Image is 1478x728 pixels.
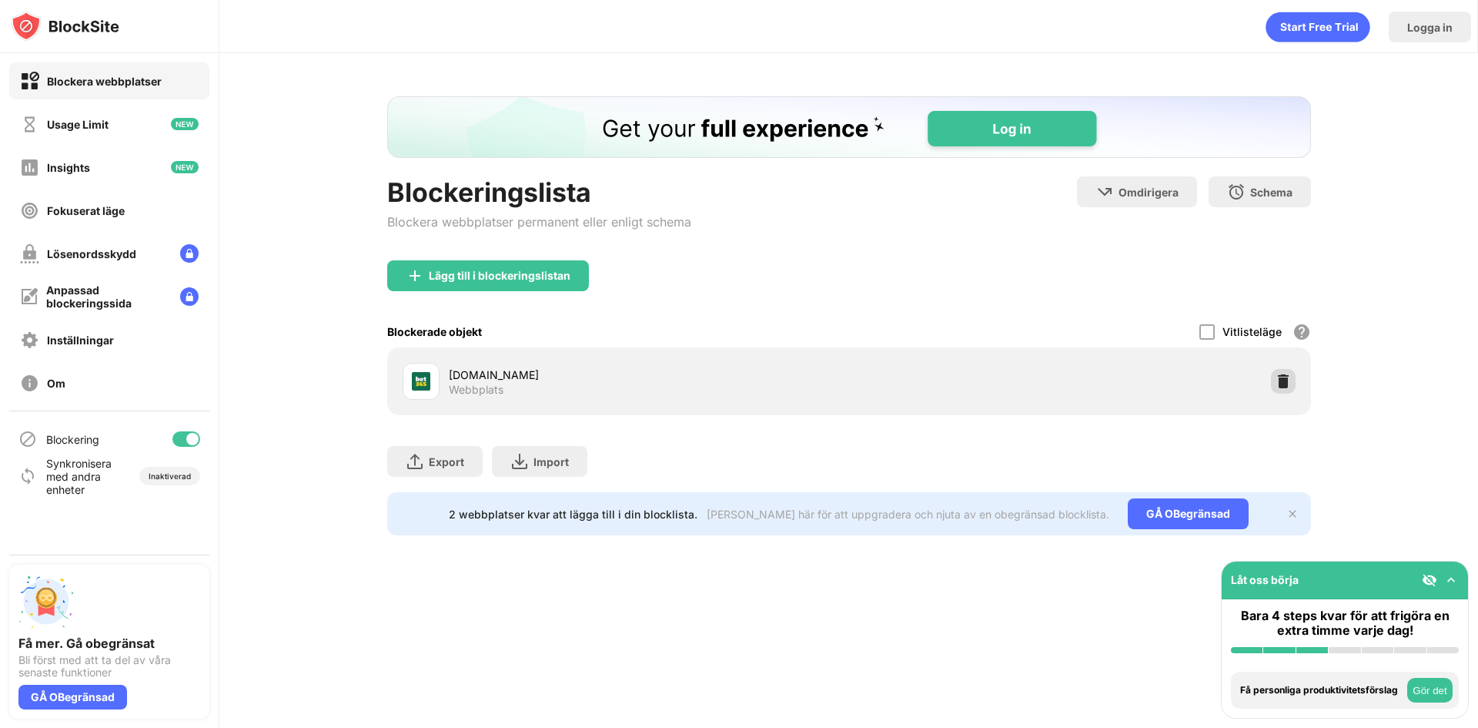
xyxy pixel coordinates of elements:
[1119,186,1179,199] div: Omdirigera
[429,455,464,468] div: Export
[707,508,1109,521] div: [PERSON_NAME] här för att uppgradera och njuta av en obegränsad blocklista.
[46,457,125,496] div: Synkronisera med andra enheter
[11,11,119,42] img: logo-blocksite.svg
[1222,325,1282,338] div: Vitlisteläge
[20,244,39,263] img: password-protection-off.svg
[18,467,37,485] img: sync-icon.svg
[46,283,168,310] div: Anpassad blockeringssida
[171,161,199,173] img: new-icon.svg
[1286,508,1299,520] img: x-button.svg
[47,161,90,174] div: Insights
[1407,21,1453,34] div: Logga in
[1240,685,1403,696] div: Få personliga produktivitetsförslag
[1266,12,1370,42] div: animation
[533,455,569,468] div: Import
[20,72,39,91] img: block-on.svg
[18,430,37,448] img: blocking-icon.svg
[1443,572,1459,588] img: omni-setup-toggle.svg
[20,374,39,393] img: about-off.svg
[1250,186,1292,199] div: Schema
[46,433,99,446] div: Blockering
[47,75,162,88] div: Blockera webbplatser
[20,115,39,134] img: time-usage-off.svg
[20,201,39,220] img: focus-off.svg
[1422,572,1437,588] img: eye-not-visible.svg
[449,508,697,521] div: 2 webbplatser kvar att lägga till i din blocklista.
[412,372,430,391] img: favicons
[149,471,191,481] div: Inaktiverad
[180,244,199,263] img: lock-menu.svg
[18,574,74,629] img: push-unlimited.svg
[1128,498,1249,529] div: GÅ OBegränsad
[47,204,125,217] div: Fokuserat läge
[20,158,39,177] img: insights-off.svg
[449,383,503,397] div: Webbplats
[20,287,38,306] img: customize-block-page-off.svg
[429,270,570,282] div: Lägg till i blockeringslistan
[387,96,1311,158] iframe: Banner
[1231,573,1299,586] div: Låt oss börja
[47,247,136,260] div: Lösenordsskydd
[47,118,109,131] div: Usage Limit
[18,685,127,710] div: GÅ OBegränsad
[47,377,65,390] div: Om
[1231,609,1459,638] div: Bara 4 steps kvar för att frigöra en extra timme varje dag!
[18,654,200,679] div: Bli först med att ta del av våra senaste funktioner
[18,636,200,651] div: Få mer. Gå obegränsat
[387,214,691,230] div: Blockera webbplatser permanent eller enligt schema
[449,367,849,383] div: [DOMAIN_NAME]
[1407,678,1453,703] button: Gör det
[171,118,199,130] img: new-icon.svg
[387,325,482,338] div: Blockerade objekt
[387,176,691,208] div: Blockeringslista
[47,334,114,347] div: Inställningar
[180,287,199,306] img: lock-menu.svg
[20,330,39,350] img: settings-off.svg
